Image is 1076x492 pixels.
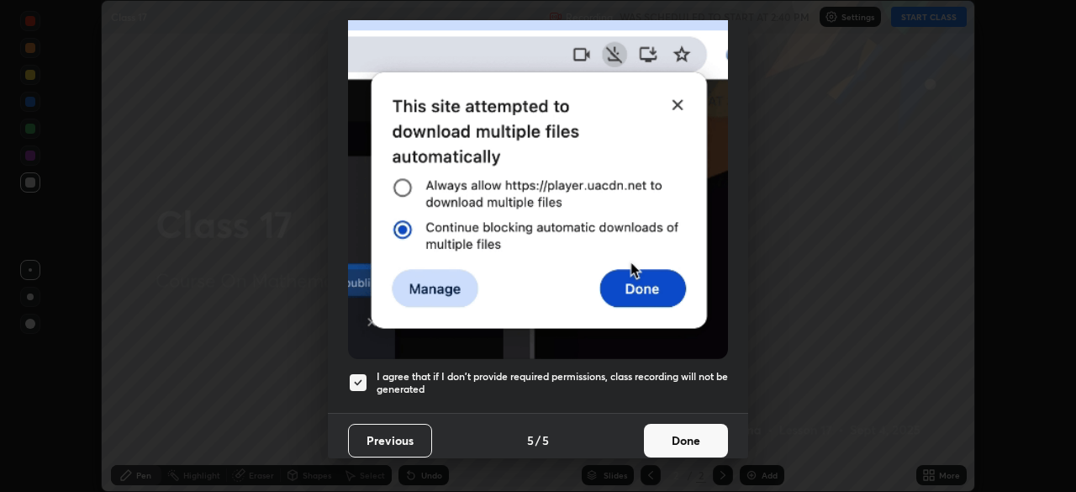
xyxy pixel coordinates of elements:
h4: 5 [527,431,534,449]
button: Done [644,424,728,458]
button: Previous [348,424,432,458]
h5: I agree that if I don't provide required permissions, class recording will not be generated [377,370,728,396]
h4: / [535,431,541,449]
h4: 5 [542,431,549,449]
